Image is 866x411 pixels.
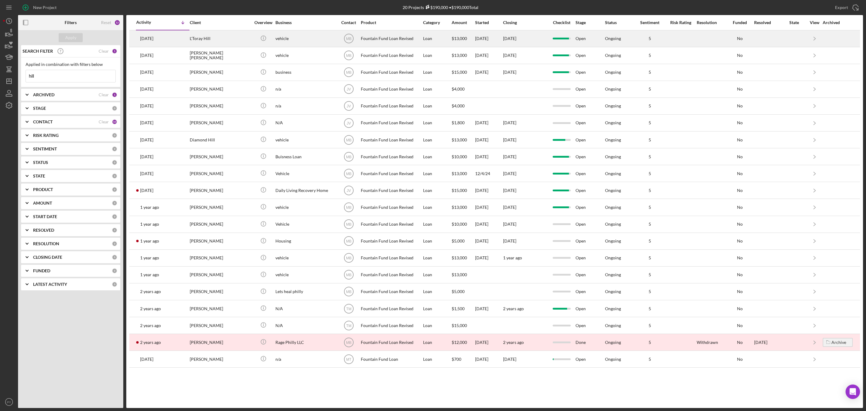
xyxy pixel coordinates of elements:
div: Ongoing [605,53,621,58]
div: 12 [114,20,120,26]
div: Fountain Fund Loan Revised [361,182,421,198]
span: $5,000 [452,289,465,294]
div: Fountain Fund Loan Revised [361,98,421,114]
div: Open [576,149,604,165]
div: Fountain Fund Loan Revised [361,284,421,300]
div: 5 [635,104,665,108]
div: [PERSON_NAME] [190,233,250,249]
span: $15,000 [452,188,467,193]
div: [DATE] [475,31,502,47]
time: [DATE] [503,205,516,210]
div: Open [576,216,604,232]
div: No [726,171,754,176]
div: 5 [635,36,665,41]
span: $13,000 [452,171,467,176]
div: 5 [635,323,665,328]
div: Stage [576,20,604,25]
span: $10,000 [452,221,467,227]
time: [DATE] [503,36,516,41]
b: START DATE [33,214,57,219]
div: [PERSON_NAME] [190,250,250,266]
div: 0 [112,173,117,179]
div: 5 [635,154,665,159]
div: Open [576,317,604,333]
span: $13,000 [452,272,467,277]
div: Fountain Fund Loan Revised [361,165,421,181]
span: $13,000 [452,137,467,142]
text: TM [346,307,351,311]
span: $13,000 [452,53,467,58]
time: 2024-12-04 20:14 [140,171,153,176]
text: MB [346,222,352,227]
div: 10 [112,119,117,125]
div: Open [576,31,604,47]
div: Ongoing [605,87,621,91]
div: 0 [112,187,117,192]
div: vehicle [275,199,336,215]
div: [PERSON_NAME] [190,81,250,97]
time: [DATE] [503,70,516,75]
div: Ongoing [605,205,621,210]
div: Sentiment [635,20,665,25]
div: No [726,138,754,142]
text: MB [346,273,352,277]
div: [PERSON_NAME] [190,149,250,165]
div: Ongoing [605,239,621,243]
span: $13,000 [452,36,467,41]
text: MB [346,37,352,41]
div: Clear [99,92,109,97]
div: No [726,255,754,260]
button: Export [829,2,863,14]
div: Open [576,64,604,80]
div: Ongoing [605,323,621,328]
div: [PERSON_NAME] [190,199,250,215]
b: RISK RATING [33,133,59,138]
div: [PERSON_NAME] [190,334,250,350]
div: Fountain Fund Loan Revised [361,31,421,47]
div: Fountain Fund Loan Revised [361,233,421,249]
div: Open [576,182,604,198]
div: Loan [423,81,451,97]
div: N/A [275,317,336,333]
div: Ongoing [605,104,621,108]
div: [DATE] [475,301,502,317]
div: Loan [423,317,451,333]
div: Vehicle [275,165,336,181]
div: Loan [423,284,451,300]
div: Fountain Fund Loan Revised [361,81,421,97]
div: L'Toray Hill [190,31,250,47]
span: $15,000 [452,323,467,328]
div: Open [576,267,604,283]
div: [DATE] [475,149,502,165]
text: JV [347,104,351,108]
div: No [726,323,754,328]
div: Ongoing [605,36,621,41]
b: FUNDED [33,268,50,273]
div: 5 [635,120,665,125]
div: 5 [635,70,665,75]
div: Checklist [549,20,575,25]
div: Daily Living Recovery Home [275,182,336,198]
text: MB [346,172,352,176]
div: 0 [112,268,117,273]
time: 2025-07-10 16:16 [140,53,153,58]
div: 1 [112,48,117,54]
div: [DATE] [475,182,502,198]
div: [PERSON_NAME] [190,165,250,181]
div: Export [835,2,848,14]
div: Open [576,115,604,131]
time: [DATE] [503,238,516,243]
b: CLOSING DATE [33,255,62,260]
span: $15,000 [452,70,467,75]
button: Archive [823,338,853,347]
div: [PERSON_NAME] [190,182,250,198]
time: [DATE] [503,171,516,176]
text: JV [347,87,351,91]
time: 2025-05-01 15:45 [140,120,153,125]
div: Fountain Fund Loan Revised [361,334,421,350]
div: Open [576,165,604,181]
div: [PERSON_NAME] [190,216,250,232]
div: 0 [112,133,117,138]
div: State [782,20,806,25]
div: No [726,239,754,243]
